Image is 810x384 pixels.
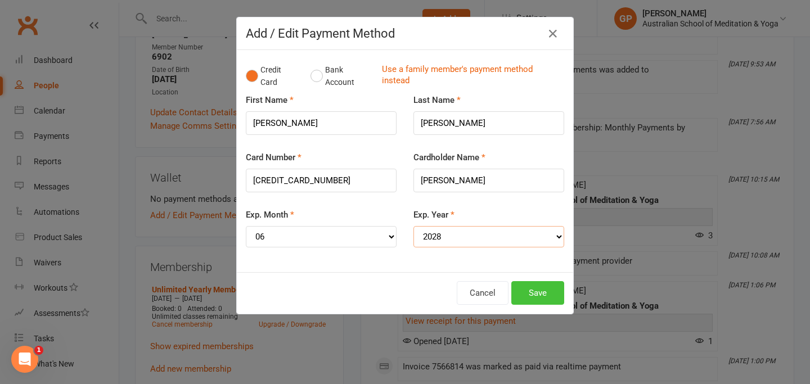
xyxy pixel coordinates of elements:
[246,59,299,93] button: Credit Card
[246,151,301,164] label: Card Number
[382,64,559,89] a: Use a family member's payment method instead
[11,346,38,373] iframe: Intercom live chat
[34,346,43,355] span: 1
[457,281,508,305] button: Cancel
[413,169,564,192] input: Name on card
[413,208,454,222] label: Exp. Year
[413,93,461,107] label: Last Name
[544,25,562,43] button: Close
[413,151,485,164] label: Cardholder Name
[246,93,294,107] label: First Name
[246,26,564,40] h4: Add / Edit Payment Method
[511,281,564,305] button: Save
[310,59,373,93] button: Bank Account
[246,169,397,192] input: XXXX-XXXX-XXXX-XXXX
[246,208,294,222] label: Exp. Month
